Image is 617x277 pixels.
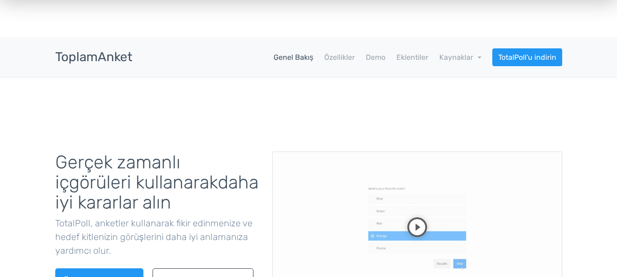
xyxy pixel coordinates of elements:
[274,52,313,63] a: Genel Bakış
[274,53,313,62] font: Genel Bakış
[324,52,355,63] a: Özellikler
[55,49,132,64] font: ToplamAnket
[366,53,385,62] font: Demo
[55,152,218,193] font: Gerçek zamanlı içgörüleri kullanarak
[498,53,556,62] font: TotalPoll'u indirin
[324,53,355,62] font: Özellikler
[396,53,428,62] font: Eklentiler
[439,53,473,62] font: Kaynaklar
[439,53,481,62] a: Kaynaklar
[55,218,253,256] font: TotalPoll, anketler kullanarak fikir edinmenize ve hedef kitlenizin görüşlerini daha iyi anlamanı...
[492,48,562,66] a: TotalPoll'u indirin
[366,52,385,63] a: Demo
[396,52,428,63] a: Eklentiler
[55,172,258,213] font: daha iyi kararlar alın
